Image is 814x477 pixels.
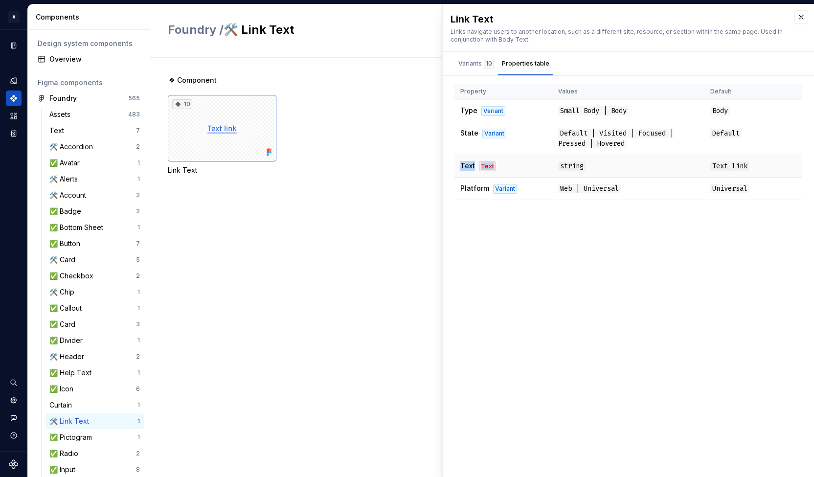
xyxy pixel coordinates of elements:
span: Text link [710,161,749,171]
a: Design tokens [6,73,22,89]
a: 🛠️ Header2 [45,349,144,364]
div: Documentation [6,38,22,53]
button: A [2,6,25,27]
div: 5 [136,256,140,264]
a: ✅ Avatar1 [45,155,144,171]
a: ✅ Divider1 [45,333,144,348]
div: ✅ Button [49,239,84,249]
span: Type [460,106,477,114]
a: Components [6,91,22,106]
a: Overview [34,51,144,67]
div: 7 [136,127,140,135]
div: 1 [137,401,140,409]
div: Link Text [451,12,785,26]
div: ✅ Icon [49,384,77,394]
div: ✅ Help Text [49,368,95,378]
div: 10Link Text [168,95,276,175]
div: Link Text [168,165,276,175]
a: Settings [6,392,22,408]
div: Overview [49,54,140,64]
div: Variants [458,59,494,68]
button: Contact support [6,410,22,426]
span: string [558,161,586,171]
span: Text [460,161,475,170]
div: 1 [137,417,140,425]
div: 1 [137,175,140,183]
span: Body [710,106,730,115]
div: 2 [136,143,140,151]
span: Web | Universal [558,184,621,193]
div: 2 [136,353,140,361]
div: 6 [136,385,140,393]
div: ✅ Avatar [49,158,84,168]
div: Storybook stories [6,126,22,141]
a: ✅ Radio2 [45,446,144,461]
span: Foundry / [168,23,224,37]
div: Assets [49,110,74,119]
span: State [460,129,478,137]
a: 🛠️ Chip1 [45,284,144,300]
div: 1 [137,304,140,312]
div: Properties table [502,59,549,68]
div: Components [36,12,146,22]
a: 🛠️ Account2 [45,187,144,203]
span: Universal [710,184,749,193]
a: ✅ Button7 [45,236,144,251]
div: ✅ Divider [49,336,87,345]
div: 🛠️ Card [49,255,79,265]
a: ✅ Icon6 [45,381,144,397]
button: Search ⌘K [6,375,22,390]
div: 2 [136,191,140,199]
div: Foundry [49,93,77,103]
div: 2 [136,272,140,280]
div: 2 [136,207,140,215]
div: Figma components [38,78,140,88]
a: Foundry565 [34,91,144,106]
a: 🛠️ Alerts1 [45,171,144,187]
a: Text7 [45,123,144,138]
a: Assets483 [45,107,144,122]
div: 1 [137,159,140,167]
div: Links navigate users to another location, such as a different site, resource, or section within t... [451,28,785,44]
a: 🛠️ Card5 [45,252,144,268]
th: Default [704,84,802,100]
div: 1 [137,369,140,377]
a: ✅ Card3 [45,317,144,332]
div: ✅ Callout [49,303,86,313]
div: ✅ Bottom Sheet [49,223,107,232]
div: 10 [172,99,192,109]
div: 1 [137,337,140,344]
div: Design system components [38,39,140,48]
a: 🛠️ Accordion2 [45,139,144,155]
div: ✅ Card [49,319,79,329]
a: ✅ Help Text1 [45,365,144,381]
a: Supernova Logo [9,459,19,469]
span: ❖ Component [169,75,217,85]
div: Variant [482,129,506,138]
div: 3 [136,320,140,328]
div: 2 [136,450,140,457]
div: 1 [137,288,140,296]
th: Property [454,84,552,100]
div: 10 [484,59,494,68]
a: ✅ Checkbox2 [45,268,144,284]
div: 483 [128,111,140,118]
div: Text [479,161,496,171]
div: 🛠️ Alerts [49,174,82,184]
div: 7 [136,240,140,248]
div: Variant [493,184,517,194]
div: 🛠️ Account [49,190,90,200]
div: ✅ Badge [49,206,85,216]
a: ✅ Callout1 [45,300,144,316]
th: Values [552,84,704,100]
a: Curtain1 [45,397,144,413]
div: 1 [137,433,140,441]
div: Variant [481,106,505,116]
div: Text [49,126,68,136]
div: ✅ Radio [49,449,82,458]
